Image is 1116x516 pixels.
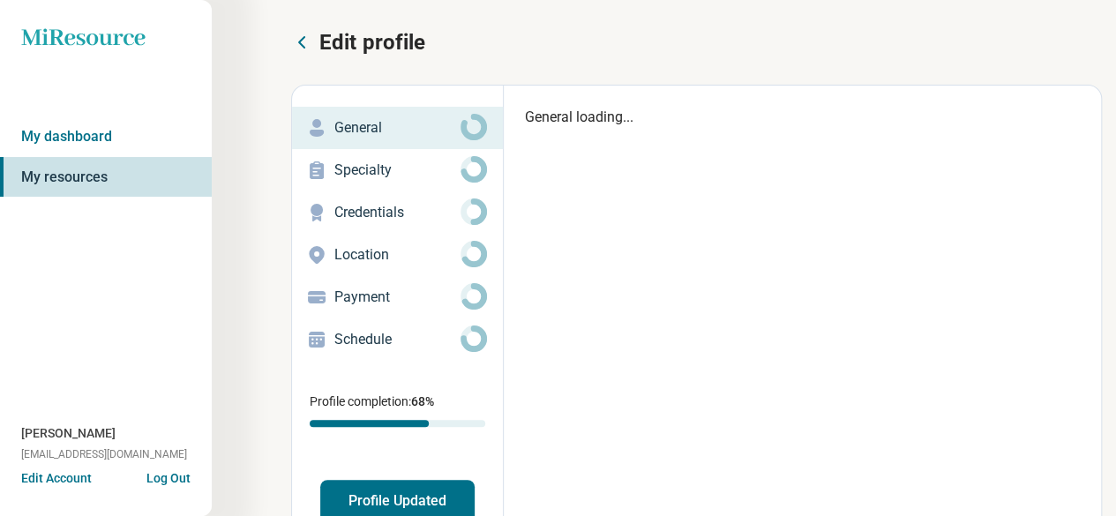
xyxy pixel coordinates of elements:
a: Schedule [292,318,503,361]
div: General loading... [504,86,1101,149]
a: Credentials [292,191,503,234]
a: General [292,107,503,149]
div: Profile completion: [292,382,503,437]
p: Location [334,244,461,265]
a: Specialty [292,149,503,191]
p: General [334,117,461,138]
span: 68 % [411,394,434,408]
p: Edit profile [319,28,425,56]
p: Specialty [334,160,461,181]
button: Edit Account [21,469,92,488]
button: Edit profile [291,28,425,56]
p: Payment [334,287,461,308]
p: Credentials [334,202,461,223]
p: Schedule [334,329,461,350]
div: Profile completion [310,420,485,427]
span: [PERSON_NAME] [21,424,116,443]
a: Payment [292,276,503,318]
a: Location [292,234,503,276]
span: [EMAIL_ADDRESS][DOMAIN_NAME] [21,446,187,462]
button: Log Out [146,469,191,483]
